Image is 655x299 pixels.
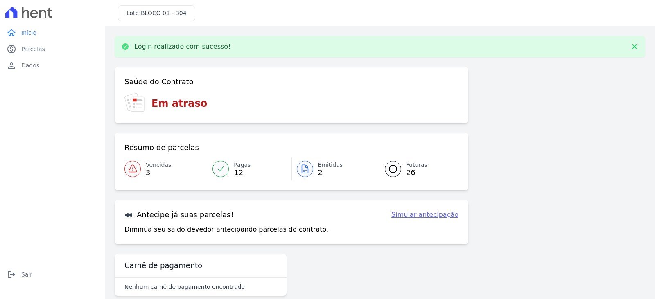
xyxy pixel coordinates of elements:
[21,270,32,279] span: Sair
[134,43,231,51] p: Login realizado com sucesso!
[375,157,458,180] a: Futuras 26
[3,41,102,57] a: paidParcelas
[406,161,427,169] span: Futuras
[391,210,458,220] a: Simular antecipação
[124,210,234,220] h3: Antecipe já suas parcelas!
[141,10,187,16] span: BLOCO 01 - 304
[234,169,251,176] span: 12
[7,270,16,279] i: logout
[406,169,427,176] span: 26
[146,161,171,169] span: Vencidas
[318,169,343,176] span: 2
[21,29,36,37] span: Início
[21,61,39,70] span: Dados
[3,266,102,283] a: logoutSair
[151,96,207,111] h3: Em atraso
[124,77,194,87] h3: Saúde do Contrato
[7,28,16,38] i: home
[124,225,328,234] p: Diminua seu saldo devedor antecipando parcelas do contrato.
[318,161,343,169] span: Emitidas
[208,157,291,180] a: Pagas 12
[126,9,187,18] h3: Lote:
[146,169,171,176] span: 3
[3,25,102,41] a: homeInício
[7,44,16,54] i: paid
[124,143,199,153] h3: Resumo de parcelas
[234,161,251,169] span: Pagas
[124,261,202,270] h3: Carnê de pagamento
[21,45,45,53] span: Parcelas
[124,157,208,180] a: Vencidas 3
[7,61,16,70] i: person
[292,157,375,180] a: Emitidas 2
[124,283,245,291] p: Nenhum carnê de pagamento encontrado
[3,57,102,74] a: personDados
